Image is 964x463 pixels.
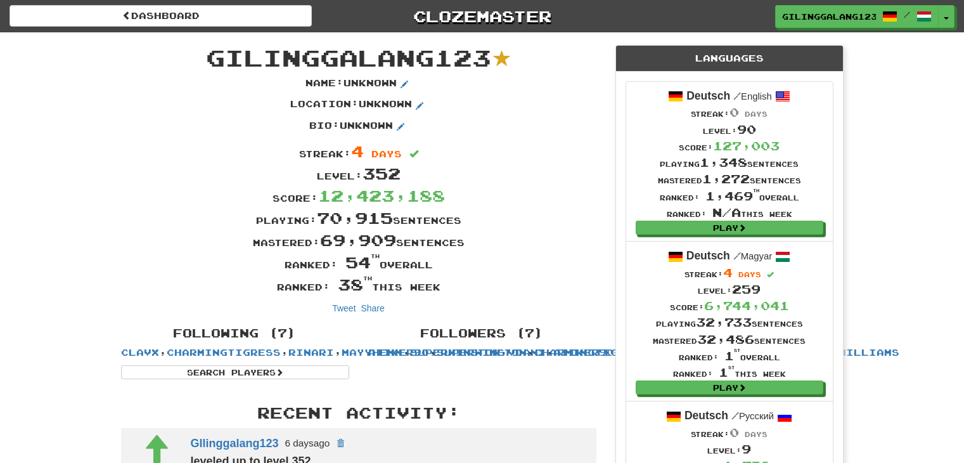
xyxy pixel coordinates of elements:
[728,365,735,370] sup: st
[767,271,774,278] span: Streak includes today.
[696,315,752,329] span: 32,733
[658,204,801,221] div: Ranked: this week
[686,249,730,262] strong: Deutsch
[288,347,334,358] a: Rinari
[733,91,772,101] small: English
[733,90,741,101] span: /
[112,162,606,185] div: Level:
[345,252,380,271] span: 54
[368,347,429,358] a: atiker90
[704,299,789,313] span: 6,744,041
[290,98,427,113] p: Location : Unknown
[724,349,740,363] span: 1
[742,442,751,456] span: 9
[317,208,393,227] span: 70,915
[731,410,739,421] span: /
[904,10,910,19] span: /
[121,365,349,379] a: Search Players
[775,5,939,28] a: GIlinggalang123 /
[112,273,606,296] div: Ranked: this week
[705,189,759,203] span: 1,469
[309,119,408,134] p: Bio : Unknown
[753,188,759,193] sup: th
[823,347,899,358] a: pdwilliams
[363,164,401,183] span: 352
[738,270,761,278] span: days
[723,266,733,280] span: 4
[318,186,445,205] span: 12,423,188
[653,348,806,364] div: Ranked: overall
[734,348,740,353] sup: st
[121,327,349,340] h4: Following (7)
[729,426,739,440] span: 0
[342,347,402,358] a: MAYYHEMM
[712,205,741,219] span: N/A
[167,347,281,358] a: CharmingTigress
[371,253,380,259] sup: th
[653,297,806,314] div: Score:
[713,139,780,153] span: 127,003
[686,89,730,102] strong: Deutsch
[733,251,773,261] small: Magyar
[782,11,876,22] span: GIlinggalang123
[616,46,843,72] div: Languages
[737,122,756,136] span: 90
[729,105,739,119] span: 0
[332,303,356,313] a: Tweet
[437,347,527,358] a: superwinston
[112,321,359,379] div: , , , , , ,
[702,172,750,186] span: 1,272
[361,303,384,313] a: Share
[206,44,491,71] span: GIlinggalang123
[112,140,606,162] div: Streak:
[658,138,801,154] div: Score:
[653,364,806,381] div: Ranked: this week
[731,411,774,421] small: Русский
[359,321,606,359] div: , , , , , ,
[667,441,792,457] div: Level:
[112,251,606,273] div: Ranked: overall
[121,405,596,421] h3: Recent Activity:
[112,207,606,229] div: Playing: sentences
[653,281,806,297] div: Level:
[700,155,747,169] span: 1,348
[745,430,768,438] span: days
[733,250,741,261] span: /
[636,381,823,395] a: Play
[112,229,606,251] div: Mastered: sentences
[636,221,823,235] a: Play
[658,154,801,171] div: Playing sentences
[745,110,768,118] span: days
[351,141,364,160] span: 4
[10,5,312,27] a: Dashboard
[658,104,801,121] div: Streak:
[305,77,412,92] p: Name : Unknown
[112,185,606,207] div: Score:
[363,275,372,282] sup: th
[684,409,728,422] strong: Deutsch
[191,436,279,449] a: GIlinggalang123
[368,327,596,340] h4: Followers (7)
[338,275,372,294] span: 38
[121,347,159,358] a: clavx
[719,365,735,379] span: 1
[658,188,801,204] div: Ranked: overall
[534,347,648,358] a: CharmingTigress
[371,148,402,159] span: days
[732,282,761,296] span: 259
[697,332,754,346] span: 32,486
[285,438,330,448] small: 6 days ago
[658,121,801,138] div: Level:
[653,331,806,348] div: Mastered sentences
[331,5,633,27] a: Clozemaster
[667,424,792,441] div: Streak:
[653,264,806,281] div: Streak:
[320,230,396,249] span: 69,909
[658,171,801,187] div: Mastered sentences
[653,314,806,330] div: Playing sentences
